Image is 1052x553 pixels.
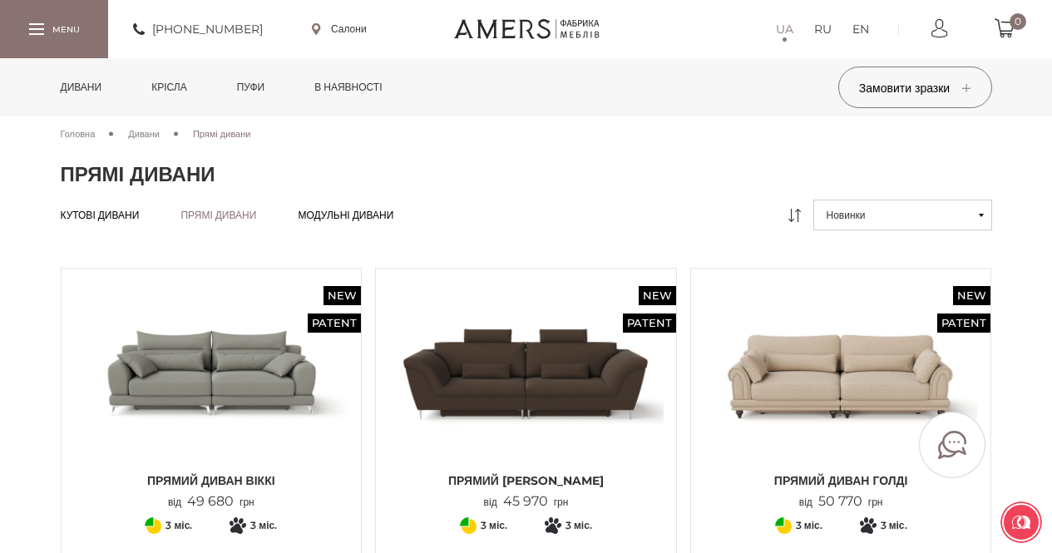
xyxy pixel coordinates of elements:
[74,281,349,510] a: New Patent Прямий диван ВІККІ Прямий диван ВІККІ Прямий диван ВІККІ від49 680грн
[497,493,554,509] span: 45 970
[388,472,664,489] span: Прямий [PERSON_NAME]
[61,128,96,140] span: Головна
[881,516,907,536] span: 3 міс.
[813,200,992,230] button: Новинки
[74,472,349,489] span: Прямий диван ВІККІ
[181,493,240,509] span: 49 680
[61,126,96,141] a: Головна
[165,516,192,536] span: 3 міс.
[812,493,868,509] span: 50 770
[953,286,990,305] span: New
[838,67,992,108] button: Замовити зразки
[704,472,979,489] span: Прямий диван ГОЛДІ
[566,516,592,536] span: 3 міс.
[139,58,199,116] a: Крісла
[133,19,263,39] a: [PHONE_NUMBER]
[298,209,393,222] a: Модульні дивани
[859,81,971,96] span: Замовити зразки
[484,494,569,510] p: від грн
[814,19,832,39] a: RU
[937,314,990,333] span: Patent
[128,128,160,140] span: Дивани
[250,516,277,536] span: 3 міс.
[308,314,361,333] span: Patent
[796,516,822,536] span: 3 міс.
[302,58,394,116] a: в наявності
[623,314,676,333] span: Patent
[776,19,793,39] a: UA
[639,286,676,305] span: New
[852,19,869,39] a: EN
[61,209,140,222] a: Кутові дивани
[225,58,278,116] a: Пуфи
[388,281,664,510] a: New Patent Прямий Диван Грейсі Прямий Диван Грейсі Прямий [PERSON_NAME] від45 970грн
[324,286,361,305] span: New
[128,126,160,141] a: Дивани
[1010,13,1026,30] span: 0
[799,494,883,510] p: від грн
[312,22,367,37] a: Салони
[48,58,115,116] a: Дивани
[168,494,254,510] p: від грн
[481,516,507,536] span: 3 міс.
[61,162,992,187] h1: Прямі дивани
[704,281,979,510] a: New Patent Прямий диван ГОЛДІ Прямий диван ГОЛДІ Прямий диван ГОЛДІ від50 770грн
